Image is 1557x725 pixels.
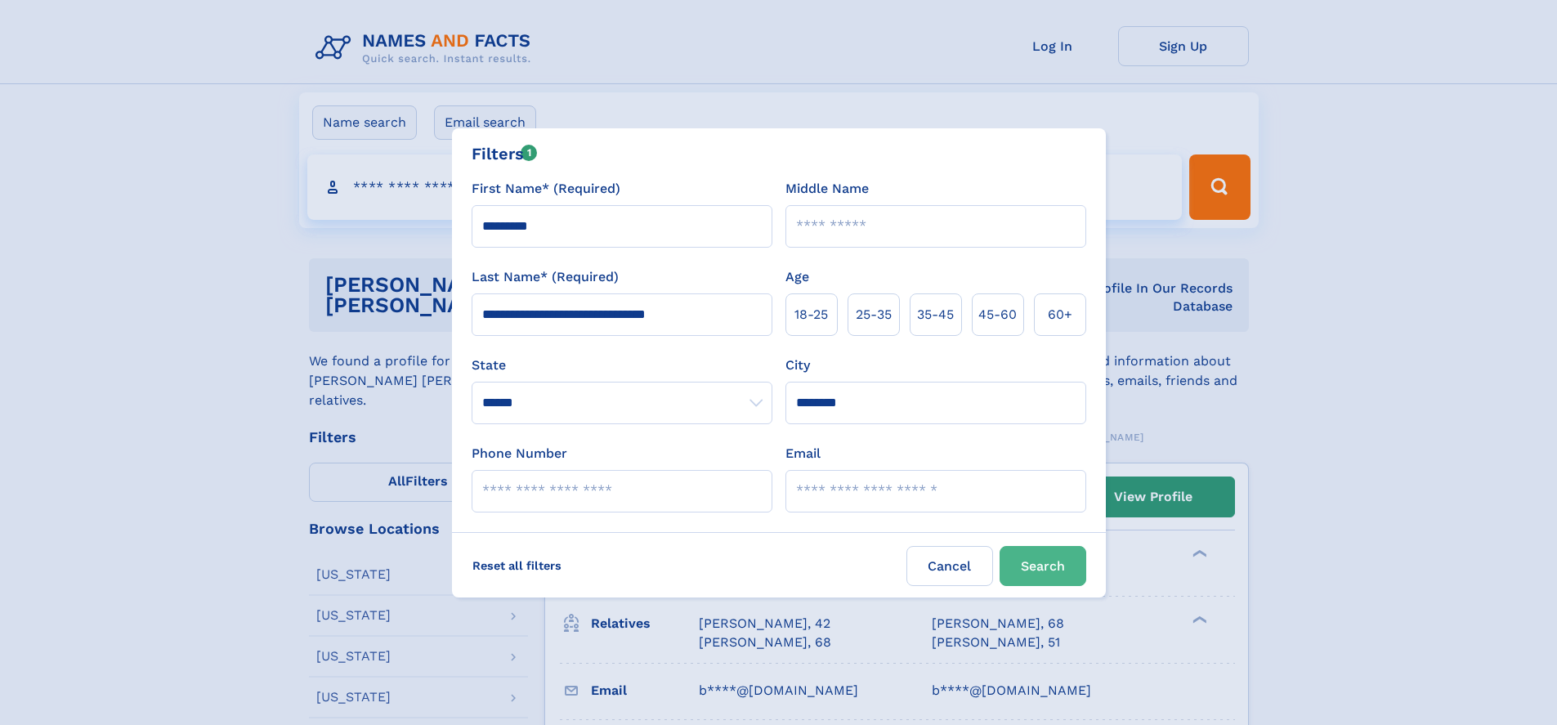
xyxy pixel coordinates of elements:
span: 45‑60 [978,305,1017,324]
span: 25‑35 [856,305,892,324]
div: Filters [472,141,538,166]
label: Reset all filters [462,546,572,585]
span: 35‑45 [917,305,954,324]
label: City [785,356,810,375]
label: First Name* (Required) [472,179,620,199]
button: Search [1000,546,1086,586]
label: State [472,356,772,375]
label: Middle Name [785,179,869,199]
label: Cancel [906,546,993,586]
label: Phone Number [472,444,567,463]
span: 18‑25 [794,305,828,324]
span: 60+ [1048,305,1072,324]
label: Email [785,444,821,463]
label: Last Name* (Required) [472,267,619,287]
label: Age [785,267,809,287]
